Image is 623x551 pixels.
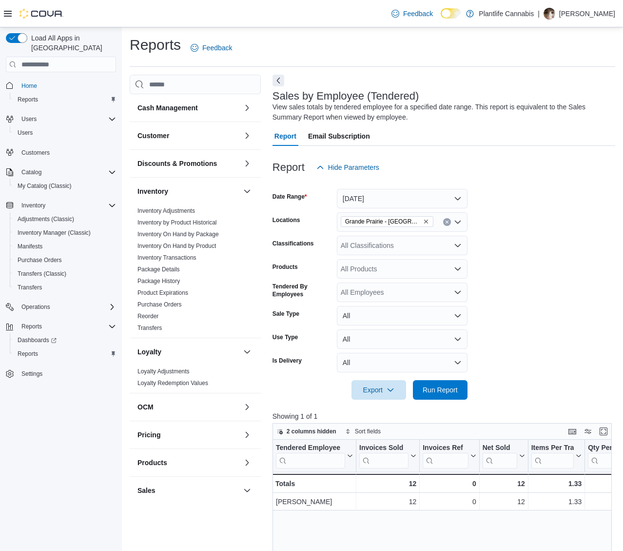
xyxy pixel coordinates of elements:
button: OCM [137,402,239,412]
div: 1.33 [531,496,582,508]
button: Reports [10,93,120,106]
button: [DATE] [337,189,467,208]
span: Reports [14,94,116,105]
a: Package History [137,278,180,285]
button: Home [2,78,120,92]
img: Cova [19,9,63,19]
a: Loyalty Redemption Values [137,380,208,387]
div: Items Per Transaction [531,444,574,453]
span: Purchase Orders [14,254,116,266]
span: Inventory Adjustments [137,207,195,215]
nav: Complex example [6,74,116,406]
span: Inventory On Hand by Product [137,242,216,250]
span: Run Report [423,385,458,395]
button: Users [18,113,40,125]
button: Display options [582,426,594,437]
span: Adjustments (Classic) [18,215,74,223]
button: Open list of options [454,265,462,273]
div: Totals [275,478,353,490]
span: Transfers [18,284,42,291]
h3: Report [273,162,305,173]
button: Adjustments (Classic) [10,212,120,226]
a: Dashboards [14,334,60,346]
span: Purchase Orders [18,256,62,264]
a: Inventory Transactions [137,254,196,261]
label: Tendered By Employees [273,283,333,298]
a: Settings [18,368,46,380]
button: Users [10,126,120,140]
label: Is Delivery [273,357,302,365]
span: Grande Prairie - Cobblestone [341,216,433,227]
button: Catalog [2,165,120,179]
div: Tendered Employee [276,444,345,469]
span: Adjustments (Classic) [14,213,116,225]
span: Transfers (Classic) [14,268,116,280]
div: 12 [359,496,416,508]
a: Adjustments (Classic) [14,213,78,225]
button: Reports [10,347,120,361]
button: All [337,353,467,372]
a: Feedback [388,4,437,23]
label: Classifications [273,240,314,247]
span: Users [18,129,33,137]
div: 12 [482,478,525,490]
p: Plantlife Cannabis [479,8,534,20]
div: [PERSON_NAME] [276,496,353,508]
span: Reports [14,348,116,360]
span: Reports [18,321,116,332]
span: Users [18,113,116,125]
span: My Catalog (Classic) [18,182,72,190]
span: Customers [21,149,50,157]
button: Hide Parameters [312,158,383,177]
button: Inventory [241,185,253,197]
a: Inventory On Hand by Package [137,231,219,238]
a: End Of Day [137,507,168,513]
span: Catalog [18,166,116,178]
span: Dashboards [18,336,57,344]
span: Grande Prairie - [GEOGRAPHIC_DATA] [345,217,421,226]
button: Inventory [18,200,49,211]
span: Customers [18,146,116,159]
button: All [337,306,467,326]
div: Invoices Sold [359,444,409,469]
label: Sale Type [273,310,299,318]
button: Export [351,380,406,400]
a: Home [18,80,41,92]
a: Transfers (Classic) [14,268,70,280]
button: Tendered Employee [276,444,353,469]
h3: Sales by Employee (Tendered) [273,90,419,102]
span: End Of Day [137,506,168,514]
a: My Catalog (Classic) [14,180,76,192]
button: Net Sold [482,444,525,469]
a: Manifests [14,241,46,252]
h3: Cash Management [137,103,198,113]
button: Reports [18,321,46,332]
button: Open list of options [454,288,462,296]
a: Customers [18,147,54,159]
button: Inventory [137,186,239,196]
span: Reports [18,350,38,358]
button: Inventory [2,199,120,212]
button: Invoices Sold [359,444,416,469]
span: Manifests [14,241,116,252]
span: My Catalog (Classic) [14,180,116,192]
span: Hide Parameters [328,163,379,172]
span: Inventory Manager (Classic) [14,227,116,239]
div: 12 [483,496,525,508]
a: Reports [14,94,42,105]
div: 0 [423,496,476,508]
div: Inventory [130,205,261,338]
span: Home [21,82,37,90]
a: Loyalty Adjustments [137,368,190,375]
label: Use Type [273,333,298,341]
button: Loyalty [241,346,253,358]
button: Purchase Orders [10,253,120,267]
div: Net Sold [482,444,517,453]
h1: Reports [130,35,181,55]
button: Transfers [10,281,120,294]
span: Users [14,127,116,139]
button: Sales [137,486,239,495]
h3: Inventory [137,186,168,196]
span: Transfers [137,324,162,332]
